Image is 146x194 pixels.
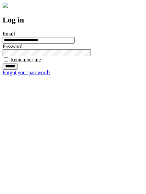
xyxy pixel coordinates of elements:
a: Forgot your password? [3,70,50,75]
label: Email [3,31,15,36]
label: Password [3,44,22,49]
label: Remember me [10,57,41,62]
h2: Log in [3,16,143,24]
img: logo-4e3dc11c47720685a147b03b5a06dd966a58ff35d612b21f08c02c0306f2b779.png [3,3,8,8]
